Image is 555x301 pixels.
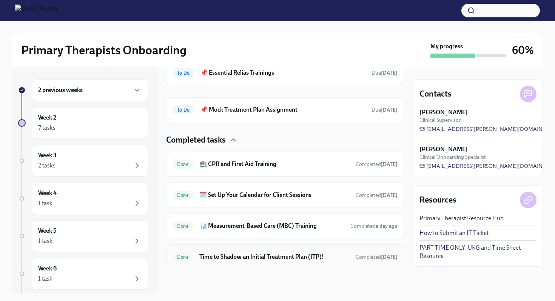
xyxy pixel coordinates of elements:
[38,161,55,170] div: 2 tasks
[419,108,468,117] strong: [PERSON_NAME]
[372,70,398,76] span: Due
[356,161,398,167] span: Completed
[18,258,148,290] a: Week 61 task
[38,151,57,160] h6: Week 3
[381,192,398,198] strong: [DATE]
[419,229,489,237] a: How to Submit an IT Ticket
[199,160,350,168] h6: 🏥 CPR and First Aid Training
[38,237,52,245] div: 1 task
[15,5,57,17] img: CharlieHealth
[381,70,398,76] strong: [DATE]
[173,104,398,116] a: To Do📌 Mock Treatment Plan AssignmentDue[DATE]
[199,253,350,261] h6: Time to Shadow an Initial Treatment Plan (ITP)!
[173,254,193,260] span: Done
[430,42,463,51] strong: My progress
[173,251,398,263] a: DoneTime to Shadow an Initial Treatment Plan (ITP)!Completed[DATE]
[350,223,398,230] span: August 18th, 2025 21:37
[419,214,504,223] a: Primary Therapist Resource Hub
[200,106,365,114] h6: 📌 Mock Treatment Plan Assignment
[419,244,536,260] a: PART-TIME ONLY: UKG and Time Sheet Resource
[381,254,398,260] strong: [DATE]
[372,107,398,113] span: Due
[419,154,486,161] span: Clinical Onboarding Specialist
[372,69,398,77] span: August 25th, 2025 09:00
[372,106,398,114] span: August 22nd, 2025 09:00
[32,79,148,101] div: 2 previous weeks
[173,189,398,201] a: Done🗓️ Set Up Your Calendar for Client SessionsCompleted[DATE]
[199,222,344,230] h6: 📊 Measurement-Based Care (MBC) Training
[381,161,398,167] strong: [DATE]
[381,107,398,113] strong: [DATE]
[18,145,148,177] a: Week 32 tasks
[38,124,55,132] div: 7 tasks
[173,223,193,229] span: Done
[173,70,194,76] span: To Do
[38,227,57,235] h6: Week 5
[18,107,148,139] a: Week 27 tasks
[38,199,52,207] div: 1 task
[419,88,452,100] h4: Contacts
[200,69,365,77] h6: 📌 Essential Relias Trainings
[173,67,398,79] a: To Do📌 Essential Relias TrainingsDue[DATE]
[512,43,534,57] h3: 60%
[419,145,468,154] strong: [PERSON_NAME]
[350,223,398,229] span: Completed
[173,158,398,170] a: Done🏥 CPR and First Aid TrainingCompleted[DATE]
[356,253,398,261] span: August 19th, 2025 18:24
[419,117,461,124] span: Clinical Supervisor
[38,189,57,197] h6: Week 4
[173,107,194,113] span: To Do
[173,220,398,232] a: Done📊 Measurement-Based Care (MBC) TrainingCompleteda day ago
[18,183,148,214] a: Week 41 task
[166,134,226,146] h4: Completed tasks
[419,194,456,206] h4: Resources
[356,254,398,260] span: Completed
[38,86,83,94] h6: 2 previous weeks
[18,220,148,252] a: Week 51 task
[38,264,57,273] h6: Week 6
[38,275,52,283] div: 1 task
[173,192,193,198] span: Done
[356,192,398,198] span: Completed
[173,161,193,167] span: Done
[199,191,350,199] h6: 🗓️ Set Up Your Calendar for Client Sessions
[21,43,187,58] h2: Primary Therapists Onboarding
[166,134,404,146] div: Completed tasks
[38,114,56,122] h6: Week 2
[356,192,398,199] span: August 17th, 2025 19:15
[376,223,398,229] strong: a day ago
[356,161,398,168] span: August 13th, 2025 15:42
